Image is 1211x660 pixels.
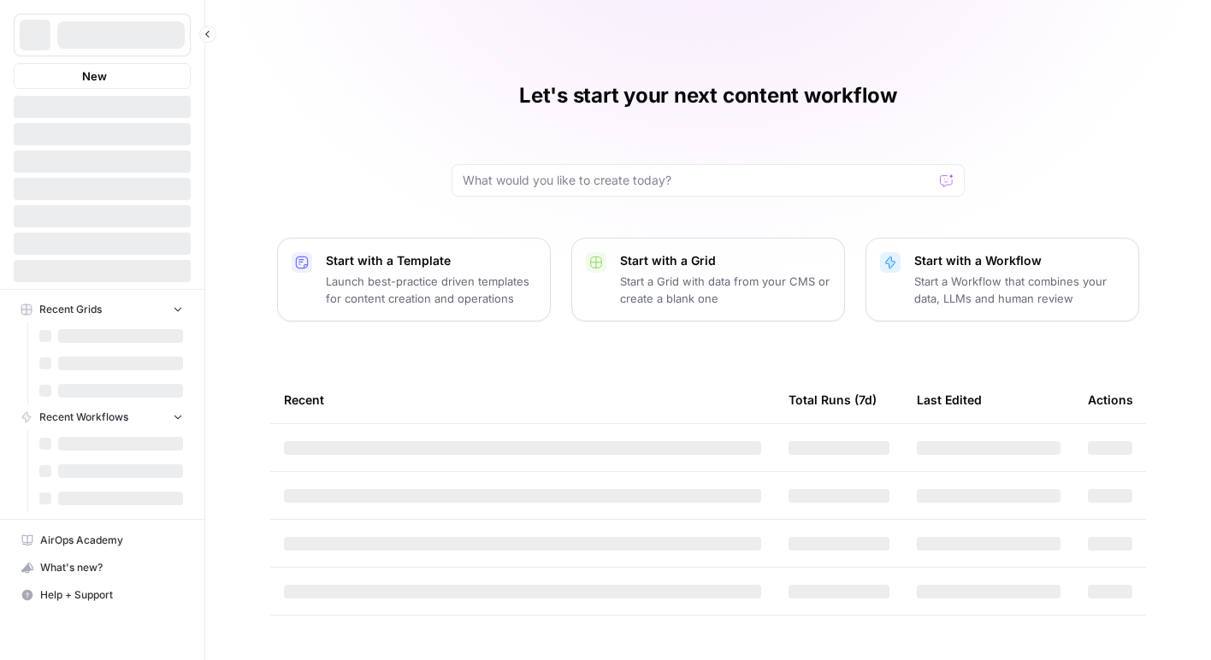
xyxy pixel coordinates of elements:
p: Start with a Grid [620,252,830,269]
p: Start with a Workflow [914,252,1125,269]
p: Start a Grid with data from your CMS or create a blank one [620,273,830,307]
input: What would you like to create today? [463,172,933,189]
button: Recent Grids [14,297,191,322]
span: Help + Support [40,587,183,603]
h1: Let's start your next content workflow [519,82,897,109]
a: AirOps Academy [14,527,191,554]
button: New [14,63,191,89]
div: What's new? [15,555,190,580]
button: Start with a TemplateLaunch best-practice driven templates for content creation and operations [277,238,551,321]
div: Recent [284,376,761,423]
div: Total Runs (7d) [789,376,877,423]
button: Start with a WorkflowStart a Workflow that combines your data, LLMs and human review [865,238,1139,321]
span: Recent Workflows [39,410,128,425]
span: AirOps Academy [40,533,183,548]
span: New [82,68,107,85]
button: Recent Workflows [14,404,191,430]
button: Start with a GridStart a Grid with data from your CMS or create a blank one [571,238,845,321]
div: Last Edited [917,376,982,423]
span: Recent Grids [39,302,102,317]
div: Actions [1088,376,1133,423]
button: What's new? [14,554,191,581]
button: Help + Support [14,581,191,609]
p: Start a Workflow that combines your data, LLMs and human review [914,273,1125,307]
p: Launch best-practice driven templates for content creation and operations [326,273,536,307]
p: Start with a Template [326,252,536,269]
